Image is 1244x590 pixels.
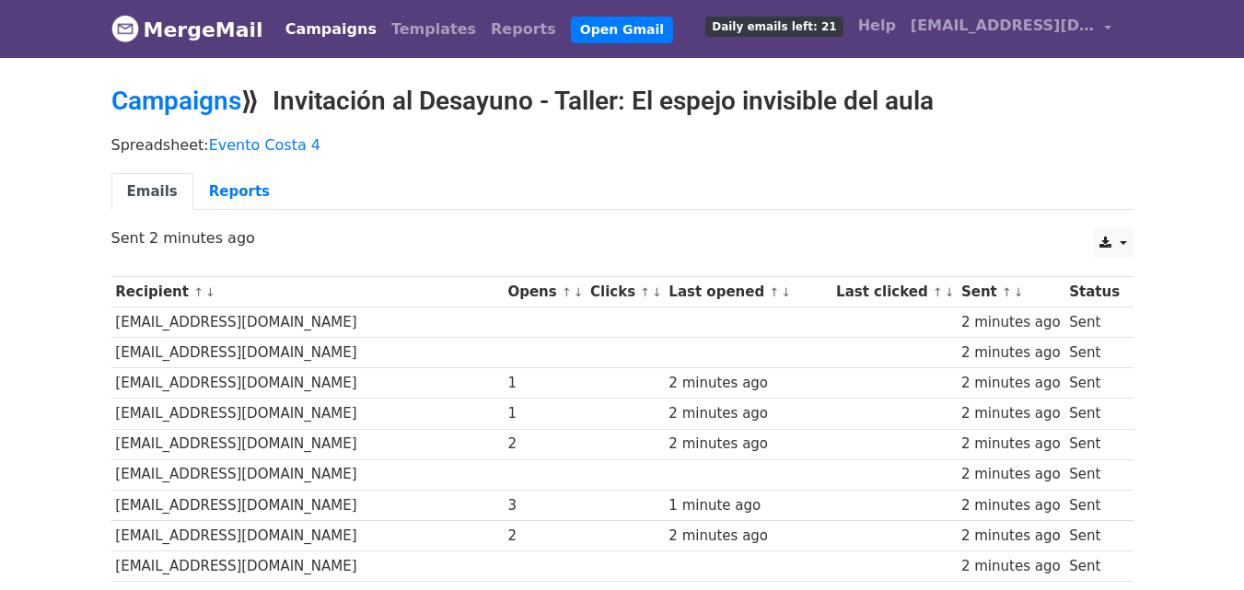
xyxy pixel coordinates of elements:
td: Sent [1064,429,1123,459]
td: [EMAIL_ADDRESS][DOMAIN_NAME] [111,307,504,338]
td: Sent [1064,307,1123,338]
h2: ⟫ Invitación al Desayuno - Taller: El espejo invisible del aula [111,86,1134,117]
td: Sent [1064,368,1123,399]
th: Clicks [586,277,664,307]
td: [EMAIL_ADDRESS][DOMAIN_NAME] [111,490,504,520]
div: 2 minutes ago [961,434,1061,455]
a: ↓ [574,285,584,299]
th: Last opened [665,277,832,307]
a: ↑ [640,285,650,299]
div: 1 [507,373,581,394]
div: 2 minutes ago [669,373,827,394]
div: 2 minutes ago [961,312,1061,333]
div: 2 minutes ago [961,373,1061,394]
td: [EMAIL_ADDRESS][DOMAIN_NAME] [111,368,504,399]
a: Emails [111,173,193,211]
td: Sent [1064,459,1123,490]
a: Daily emails left: 21 [698,7,850,44]
th: Opens [504,277,587,307]
a: ↓ [945,285,955,299]
a: ↓ [1014,285,1024,299]
div: 2 minutes ago [961,526,1061,547]
a: ↑ [933,285,943,299]
a: Reports [483,11,564,48]
td: Sent [1064,490,1123,520]
p: Sent 2 minutes ago [111,228,1134,248]
th: Recipient [111,277,504,307]
td: Sent [1064,520,1123,550]
a: ↓ [205,285,215,299]
a: ↑ [193,285,203,299]
div: 2 minutes ago [961,464,1061,485]
a: Help [851,7,903,44]
a: [EMAIL_ADDRESS][DOMAIN_NAME] [903,7,1119,51]
div: 2 [507,526,581,547]
span: Daily emails left: 21 [705,17,843,37]
div: 3 [507,495,581,516]
a: Reports [193,173,285,211]
div: 2 minutes ago [961,556,1061,577]
a: Campaigns [111,86,241,116]
div: 2 minutes ago [961,495,1061,516]
a: ↑ [562,285,572,299]
th: Sent [957,277,1064,307]
div: 1 minute ago [669,495,827,516]
td: Sent [1064,338,1123,368]
th: Status [1064,277,1123,307]
a: MergeMail [111,10,263,49]
td: [EMAIL_ADDRESS][DOMAIN_NAME] [111,459,504,490]
td: Sent [1064,550,1123,581]
div: 2 minutes ago [961,403,1061,424]
p: Spreadsheet: [111,135,1134,155]
td: [EMAIL_ADDRESS][DOMAIN_NAME] [111,520,504,550]
div: 2 [507,434,581,455]
a: ↑ [769,285,779,299]
th: Last clicked [831,277,957,307]
td: [EMAIL_ADDRESS][DOMAIN_NAME] [111,338,504,368]
td: [EMAIL_ADDRESS][DOMAIN_NAME] [111,399,504,429]
div: 2 minutes ago [961,342,1061,364]
a: ↓ [781,285,791,299]
a: ↑ [1002,285,1012,299]
a: Evento Costa 4 [209,136,320,154]
td: Sent [1064,399,1123,429]
span: [EMAIL_ADDRESS][DOMAIN_NAME] [911,15,1095,37]
div: 2 minutes ago [669,526,827,547]
a: ↓ [652,285,662,299]
div: 2 minutes ago [669,434,827,455]
td: [EMAIL_ADDRESS][DOMAIN_NAME] [111,550,504,581]
div: 2 minutes ago [669,403,827,424]
img: MergeMail logo [111,15,139,42]
a: Campaigns [278,11,384,48]
td: [EMAIL_ADDRESS][DOMAIN_NAME] [111,429,504,459]
a: Open Gmail [571,17,673,43]
div: 1 [507,403,581,424]
a: Templates [384,11,483,48]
